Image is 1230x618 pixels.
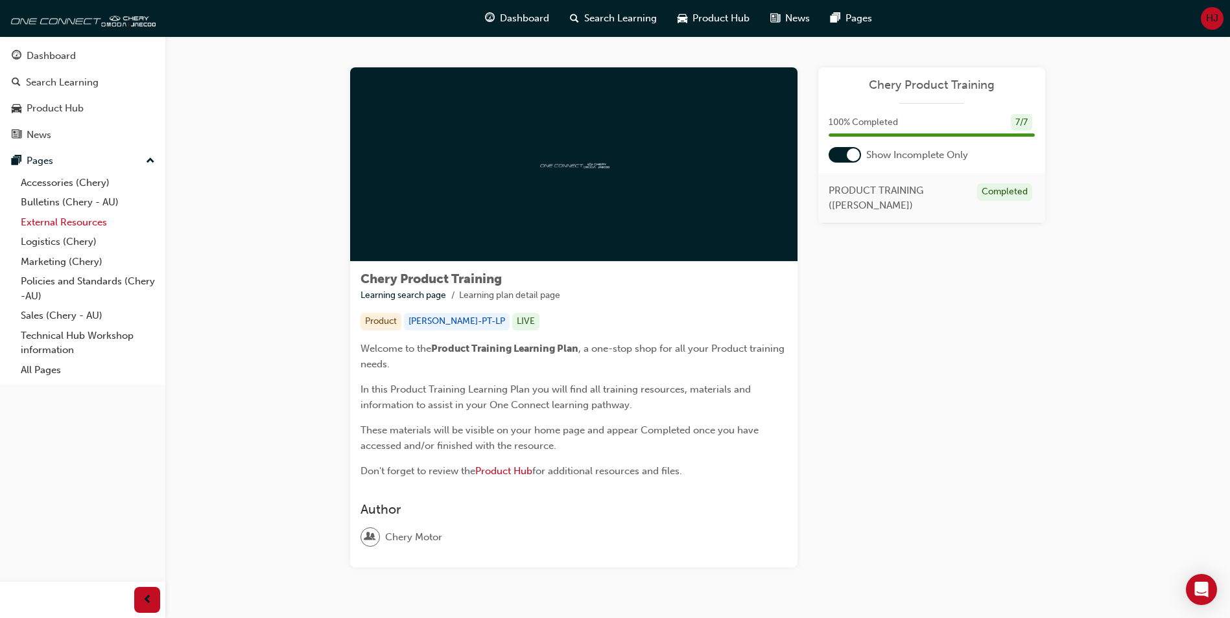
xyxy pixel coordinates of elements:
span: Search Learning [584,11,657,26]
a: Learning search page [361,290,446,301]
a: Product Hub [5,97,160,120]
a: search-iconSearch Learning [560,5,667,32]
div: Dashboard [27,49,76,63]
div: [PERSON_NAME]-PT-LP [404,313,510,330]
span: car-icon [678,10,687,27]
span: Pages [846,11,872,26]
span: guage-icon [485,10,495,27]
span: In this Product Training Learning Plan you will find all training resources, materials and inform... [361,383,753,411]
li: Learning plan detail page [459,288,560,303]
a: Policies and Standards (Chery -AU) [16,271,160,306]
span: prev-icon [143,592,152,608]
span: user-icon [366,529,375,545]
span: guage-icon [12,51,21,62]
span: 100 % Completed [829,115,898,130]
button: Pages [5,149,160,173]
a: Bulletins (Chery - AU) [16,192,160,212]
img: oneconnect [538,158,609,170]
span: Dashboard [500,11,549,26]
span: , a one-stop shop for all your Product training needs. [361,343,787,370]
a: Dashboard [5,44,160,68]
button: HJ [1201,7,1224,30]
div: News [27,128,51,143]
a: News [5,123,160,147]
div: 7 / 7 [1011,114,1032,132]
a: Logistics (Chery) [16,232,160,252]
a: guage-iconDashboard [475,5,560,32]
div: Product Hub [27,101,84,116]
a: pages-iconPages [820,5,882,32]
div: Pages [27,154,53,168]
div: Open Intercom Messenger [1186,574,1217,605]
span: up-icon [146,153,155,170]
a: Sales (Chery - AU) [16,306,160,326]
a: Technical Hub Workshop information [16,326,160,360]
a: Chery Product Training [829,78,1035,93]
span: pages-icon [12,155,21,167]
a: Search Learning [5,71,160,95]
span: pages-icon [831,10,840,27]
span: News [785,11,810,26]
span: Show Incomplete Only [866,148,968,163]
span: PRODUCT TRAINING ([PERSON_NAME]) [829,183,967,212]
a: All Pages [16,360,160,380]
span: Don't forget to review the [361,465,475,477]
div: Search Learning [26,75,99,90]
h3: Author [361,502,787,517]
span: news-icon [12,130,21,141]
span: Welcome to the [361,343,431,354]
div: LIVE [512,313,539,330]
a: car-iconProduct Hub [667,5,760,32]
span: Product Hub [692,11,750,26]
span: HJ [1206,11,1218,26]
a: news-iconNews [760,5,820,32]
button: DashboardSearch LearningProduct HubNews [5,41,160,149]
div: Completed [977,183,1032,201]
span: search-icon [570,10,579,27]
span: These materials will be visible on your home page and appear Completed once you have accessed and... [361,424,761,452]
span: car-icon [12,103,21,115]
span: Chery Motor [385,530,442,545]
span: Product Training Learning Plan [431,343,578,354]
div: Product [361,313,401,330]
a: Marketing (Chery) [16,252,160,272]
a: Product Hub [475,465,532,477]
span: news-icon [770,10,780,27]
a: External Resources [16,212,160,233]
span: search-icon [12,77,21,89]
span: for additional resources and files. [532,465,682,477]
a: Accessories (Chery) [16,173,160,193]
span: Chery Product Training [361,271,502,286]
img: oneconnect [6,5,156,31]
